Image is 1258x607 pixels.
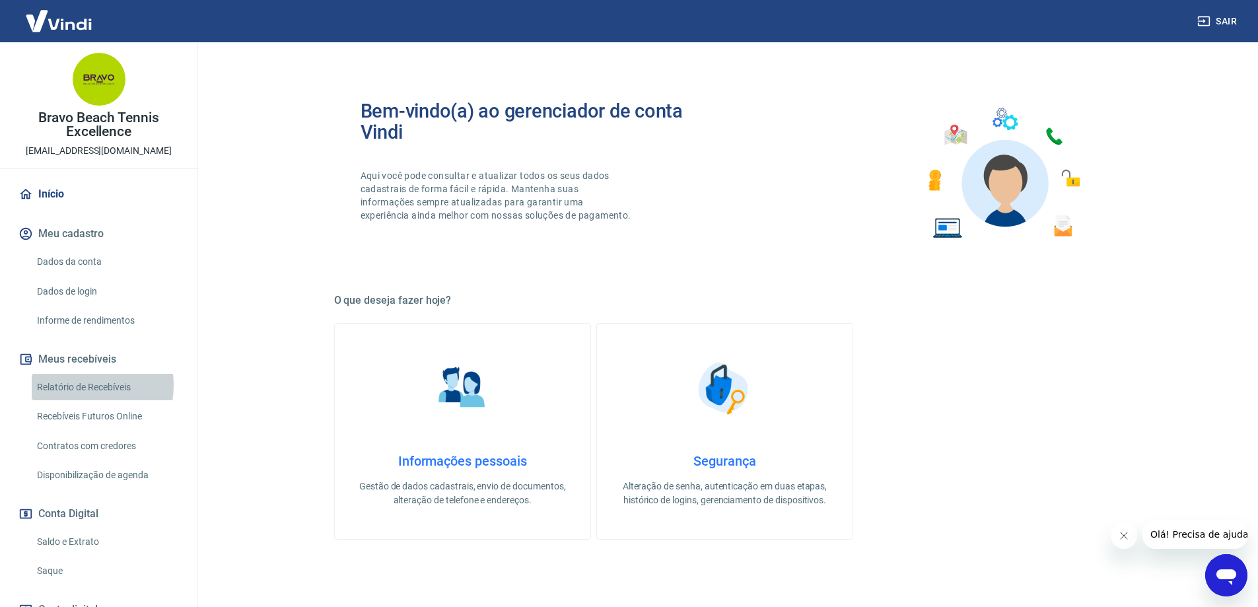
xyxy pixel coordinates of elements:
a: Recebíveis Futuros Online [32,403,182,430]
button: Sair [1195,9,1242,34]
iframe: Mensagem da empresa [1142,520,1247,549]
iframe: Botão para abrir a janela de mensagens [1205,554,1247,596]
a: Relatório de Recebíveis [32,374,182,401]
a: Disponibilização de agenda [32,462,182,489]
span: Olá! Precisa de ajuda? [8,9,111,20]
a: Saldo e Extrato [32,528,182,555]
p: Alteração de senha, autenticação em duas etapas, histórico de logins, gerenciamento de dispositivos. [618,480,831,507]
h5: O que deseja fazer hoje? [334,294,1116,307]
a: Dados da conta [32,248,182,275]
a: Informe de rendimentos [32,307,182,334]
p: Aqui você pode consultar e atualizar todos os seus dados cadastrais de forma fácil e rápida. Mant... [361,169,634,222]
h4: Informações pessoais [356,453,569,469]
img: Segurança [691,355,757,421]
a: Saque [32,557,182,585]
p: [EMAIL_ADDRESS][DOMAIN_NAME] [26,144,172,158]
a: Dados de login [32,278,182,305]
p: Gestão de dados cadastrais, envio de documentos, alteração de telefone e endereços. [356,480,569,507]
a: SegurançaSegurançaAlteração de senha, autenticação em duas etapas, histórico de logins, gerenciam... [596,323,853,540]
h2: Bem-vindo(a) ao gerenciador de conta Vindi [361,100,725,143]
iframe: Fechar mensagem [1111,522,1137,549]
p: Bravo Beach Tennis Excellence [11,111,187,139]
button: Conta Digital [16,499,182,528]
img: Imagem de um avatar masculino com diversos icones exemplificando as funcionalidades do gerenciado... [917,100,1090,246]
h4: Segurança [618,453,831,469]
img: 9b712bdf-b3bb-44e1-aa76-4bd371055ede.jpeg [73,53,125,106]
a: Início [16,180,182,209]
img: Informações pessoais [429,355,495,421]
a: Informações pessoaisInformações pessoaisGestão de dados cadastrais, envio de documentos, alteraçã... [334,323,591,540]
a: Contratos com credores [32,433,182,460]
button: Meu cadastro [16,219,182,248]
button: Meus recebíveis [16,345,182,374]
img: Vindi [16,1,102,41]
